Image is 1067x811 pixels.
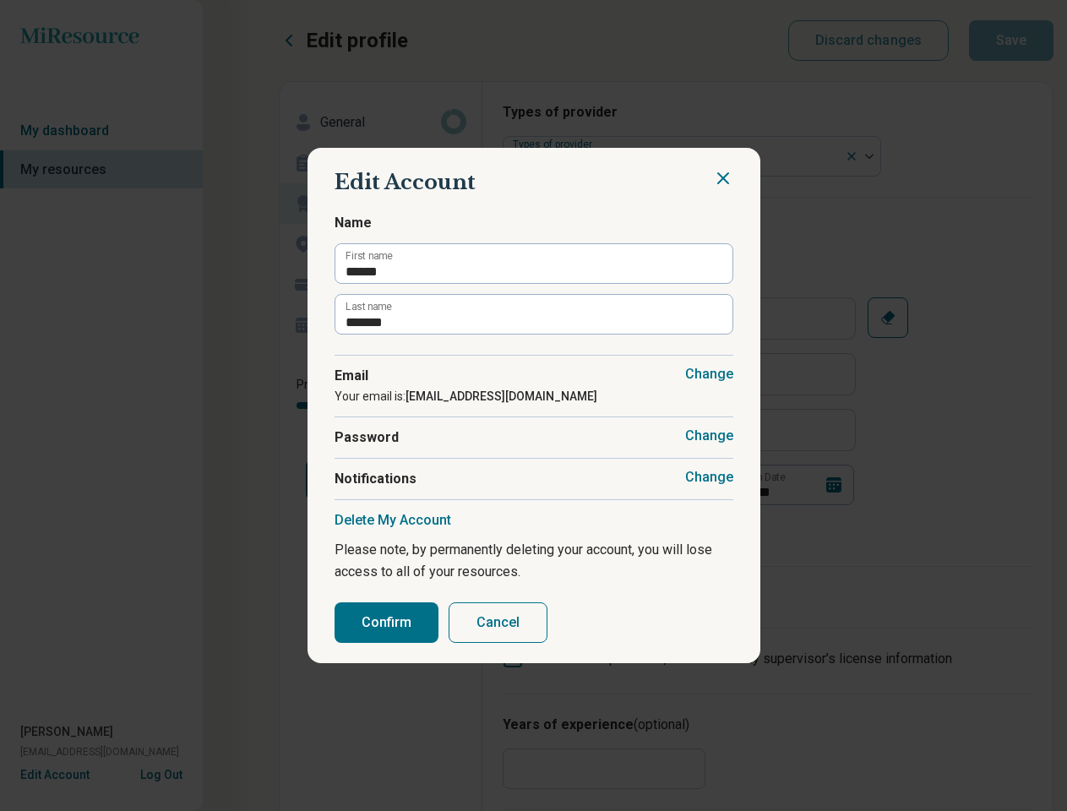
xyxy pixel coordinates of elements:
[335,213,733,233] span: Name
[335,427,733,448] span: Password
[406,389,597,403] strong: [EMAIL_ADDRESS][DOMAIN_NAME]
[713,168,733,188] button: Close
[685,427,733,444] button: Change
[335,602,438,643] button: Confirm
[449,602,547,643] button: Cancel
[335,539,733,582] p: Please note, by permanently deleting your account, you will lose access to all of your resources.
[335,512,451,529] button: Delete My Account
[685,366,733,383] button: Change
[335,168,733,197] h2: Edit Account
[685,469,733,486] button: Change
[335,366,733,386] span: Email
[335,469,733,489] span: Notifications
[335,389,597,403] span: Your email is:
